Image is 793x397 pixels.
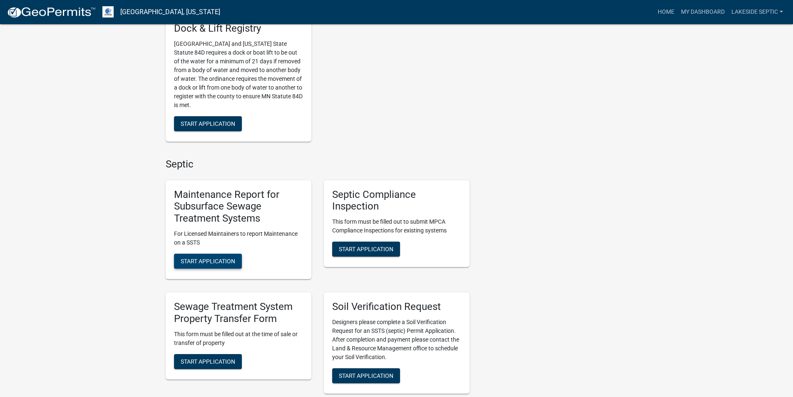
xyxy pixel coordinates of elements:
[728,4,786,20] a: Lakeside Septic
[654,4,678,20] a: Home
[181,358,235,365] span: Start Application
[181,258,235,265] span: Start Application
[174,116,242,131] button: Start Application
[174,301,303,325] h5: Sewage Treatment System Property Transfer Form
[174,330,303,347] p: This form must be filled out at the time of sale or transfer of property
[174,189,303,225] h5: Maintenance Report for Subsurface Sewage Treatment Systems
[332,368,400,383] button: Start Application
[102,6,114,17] img: Otter Tail County, Minnesota
[174,230,303,247] p: For Licensed Maintainers to report Maintenance on a SSTS
[174,40,303,110] p: [GEOGRAPHIC_DATA] and [US_STATE] State Statute 84D requires a dock or boat lift to be out of the ...
[120,5,220,19] a: [GEOGRAPHIC_DATA], [US_STATE]
[332,301,461,313] h5: Soil Verification Request
[678,4,728,20] a: My Dashboard
[166,158,470,170] h4: Septic
[332,217,461,235] p: This form must be filled out to submit MPCA Compliance Inspections for existing systems
[174,22,303,35] h5: Dock & Lift Registry
[174,354,242,369] button: Start Application
[339,246,393,252] span: Start Application
[332,242,400,257] button: Start Application
[332,318,461,362] p: Designers please complete a Soil Verification Request for an SSTS (septic) Permit Application. Af...
[174,254,242,269] button: Start Application
[332,189,461,213] h5: Septic Compliance Inspection
[339,372,393,379] span: Start Application
[181,120,235,127] span: Start Application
